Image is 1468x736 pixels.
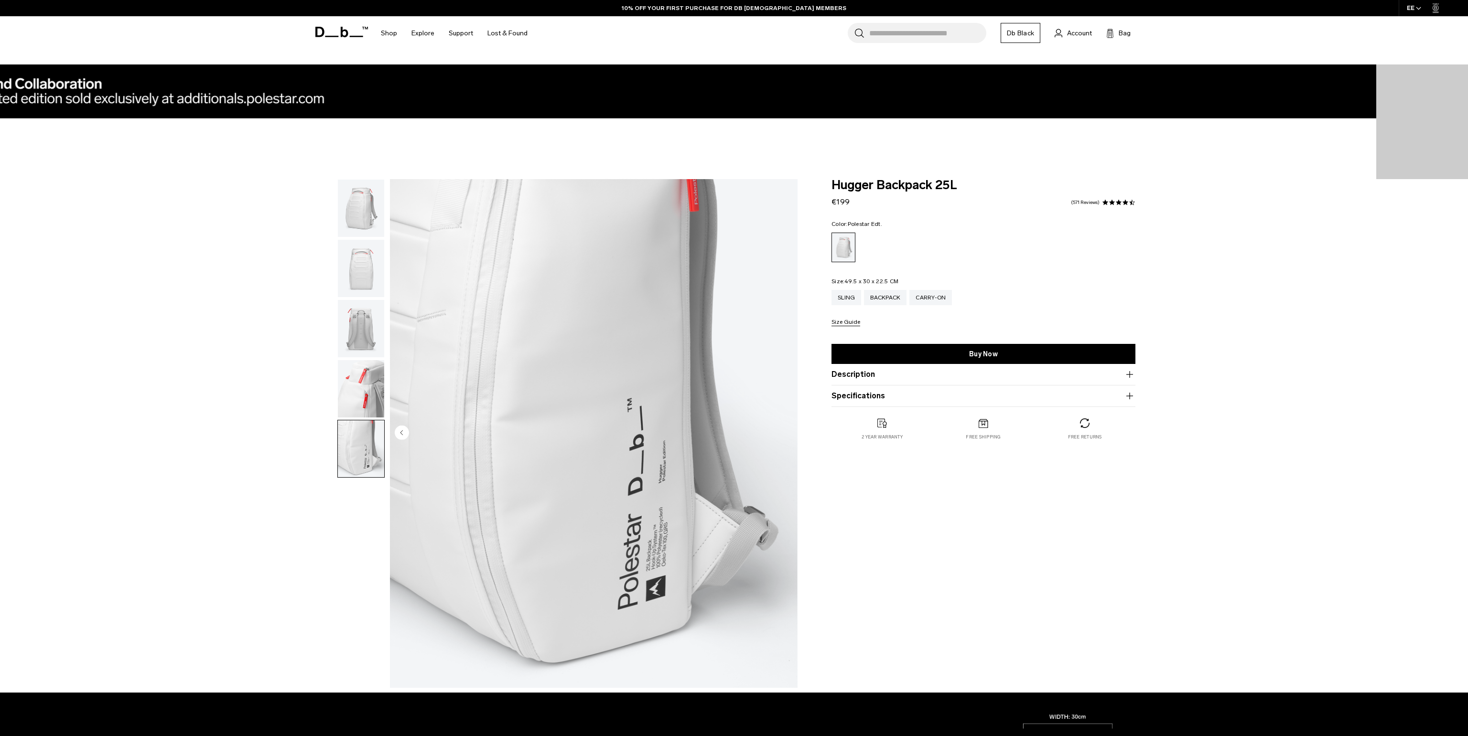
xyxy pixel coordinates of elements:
img: Hugger Backpack 25L Polestar Edt. [338,240,384,297]
a: Explore [411,16,434,50]
button: Hugger Backpack 25L Polestar Edt. [337,420,385,478]
button: Size Guide [831,319,860,326]
button: Bag [1106,27,1131,39]
a: Backpack [864,290,907,305]
button: Hugger Backpack 25L Polestar Edt. [337,179,385,237]
img: Hugger Backpack 25L Polestar Edt. [338,300,384,357]
span: Hugger Backpack 25L [831,179,1135,192]
img: Hugger Backpack 25L Polestar Edt. [338,420,384,478]
span: 49.5 x 30 x 22.5 CM [844,278,898,285]
a: Buy Now [831,344,1135,364]
p: Free shipping [966,434,1001,440]
legend: Color: [831,221,882,227]
p: 2 year warranty [862,434,903,440]
p: Free returns [1068,434,1102,440]
a: Account [1055,27,1092,39]
legend: Size: [831,278,898,284]
a: 571 reviews [1071,200,1100,205]
nav: Main Navigation [374,16,535,50]
a: Support [449,16,473,50]
button: Description [831,369,1135,380]
button: Previous slide [395,426,409,442]
button: Hugger Backpack 25L Polestar Edt. [337,239,385,298]
button: Hugger Backpack 25L Polestar Edt. [337,299,385,358]
a: 10% OFF YOUR FIRST PURCHASE FOR DB [DEMOGRAPHIC_DATA] MEMBERS [622,4,846,12]
button: Specifications [831,390,1135,402]
li: 5 / 5 [390,179,798,688]
img: Hugger Backpack 25L Polestar Edt. [390,179,798,688]
a: Lost & Found [487,16,528,50]
button: Hugger Backpack 25L Polestar Edt. [337,360,385,418]
img: Hugger Backpack 25L Polestar Edt. [338,360,384,417]
span: €199 [831,197,850,206]
a: Shop [381,16,397,50]
span: Account [1067,28,1092,38]
a: Polestar Edt. [831,233,855,262]
a: Sling [831,290,861,305]
a: Db Black [1001,23,1040,43]
a: Carry-on [909,290,952,305]
img: Hugger Backpack 25L Polestar Edt. [338,180,384,237]
span: Polestar Edt. [848,221,882,227]
span: Bag [1119,28,1131,38]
